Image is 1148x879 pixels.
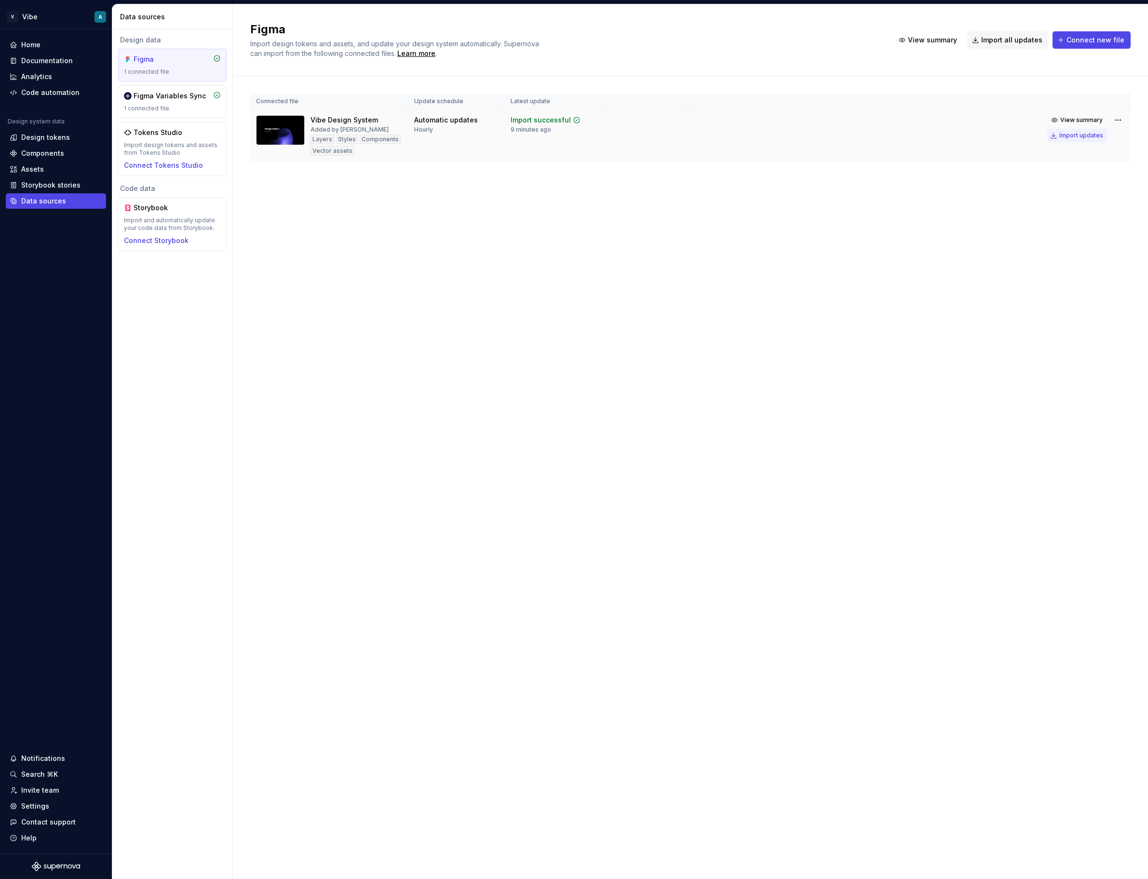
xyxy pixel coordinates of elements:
div: A [98,13,102,21]
a: Data sources [6,193,106,209]
div: Vibe [22,12,38,22]
a: StorybookImport and automatically update your code data from Storybook.Connect Storybook [118,197,227,251]
a: Assets [6,162,106,177]
button: Search ⌘K [6,767,106,782]
div: Notifications [21,754,65,763]
div: Data sources [21,196,66,206]
div: Styles [336,135,358,144]
button: VVibeA [2,6,110,27]
div: Automatic updates [414,115,478,125]
div: Code automation [21,88,80,97]
div: Assets [21,164,44,174]
button: Notifications [6,751,106,766]
div: Contact support [21,817,76,827]
div: 1 connected file [124,68,221,76]
div: Design data [118,35,227,45]
th: Update schedule [408,94,505,109]
button: Import all updates [967,31,1049,49]
div: Settings [21,801,49,811]
a: Learn more [397,49,435,58]
a: Analytics [6,69,106,84]
div: 1 connected file [124,105,221,112]
div: Home [21,40,41,50]
div: Import updates [1059,132,1103,139]
div: V [7,11,18,23]
div: Design system data [8,118,65,125]
button: View summary [1047,113,1107,127]
a: Figma Variables Sync1 connected file [118,85,227,118]
div: Figma Variables Sync [134,91,206,101]
button: View summary [894,31,963,49]
div: Documentation [21,56,73,66]
span: Import all updates [981,35,1042,45]
div: Help [21,833,37,843]
div: Components [360,135,401,144]
div: Code data [118,184,227,193]
div: Layers [311,135,334,144]
div: Vector assets [311,146,354,156]
a: Code automation [6,85,106,100]
span: View summary [908,35,957,45]
div: Added by [PERSON_NAME] [311,126,389,134]
button: Contact support [6,814,106,830]
div: Figma [134,54,180,64]
a: Figma1 connected file [118,49,227,81]
a: Design tokens [6,130,106,145]
div: Import successful [511,115,571,125]
div: Storybook stories [21,180,81,190]
span: Connect new file [1067,35,1124,45]
div: Import and automatically update your code data from Storybook. [124,216,221,232]
div: Search ⌘K [21,770,58,779]
a: Documentation [6,53,106,68]
div: Hourly [414,126,433,134]
div: Analytics [21,72,52,81]
button: Connect Storybook [124,236,189,245]
div: Storybook [134,203,180,213]
div: Invite team [21,785,59,795]
div: Components [21,149,64,158]
span: View summary [1060,116,1103,124]
a: Components [6,146,106,161]
a: Home [6,37,106,53]
div: Vibe Design System [311,115,378,125]
button: Connect new file [1053,31,1131,49]
a: Tokens StudioImport design tokens and assets from Tokens StudioConnect Tokens Studio [118,122,227,176]
div: Design tokens [21,133,70,142]
div: 9 minutes ago [511,126,551,134]
div: Data sources [120,12,229,22]
th: Connected file [250,94,408,109]
button: Import updates [1047,129,1107,142]
a: Invite team [6,783,106,798]
th: Latest update [505,94,605,109]
a: Storybook stories [6,177,106,193]
div: Import design tokens and assets from Tokens Studio [124,141,221,157]
h2: Figma [250,22,882,37]
span: Import design tokens and assets, and update your design system automatically. Supernova can impor... [250,40,541,57]
div: Tokens Studio [134,128,182,137]
button: Help [6,830,106,846]
span: . [396,50,437,57]
a: Settings [6,798,106,814]
svg: Supernova Logo [32,862,80,871]
button: Connect Tokens Studio [124,161,203,170]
